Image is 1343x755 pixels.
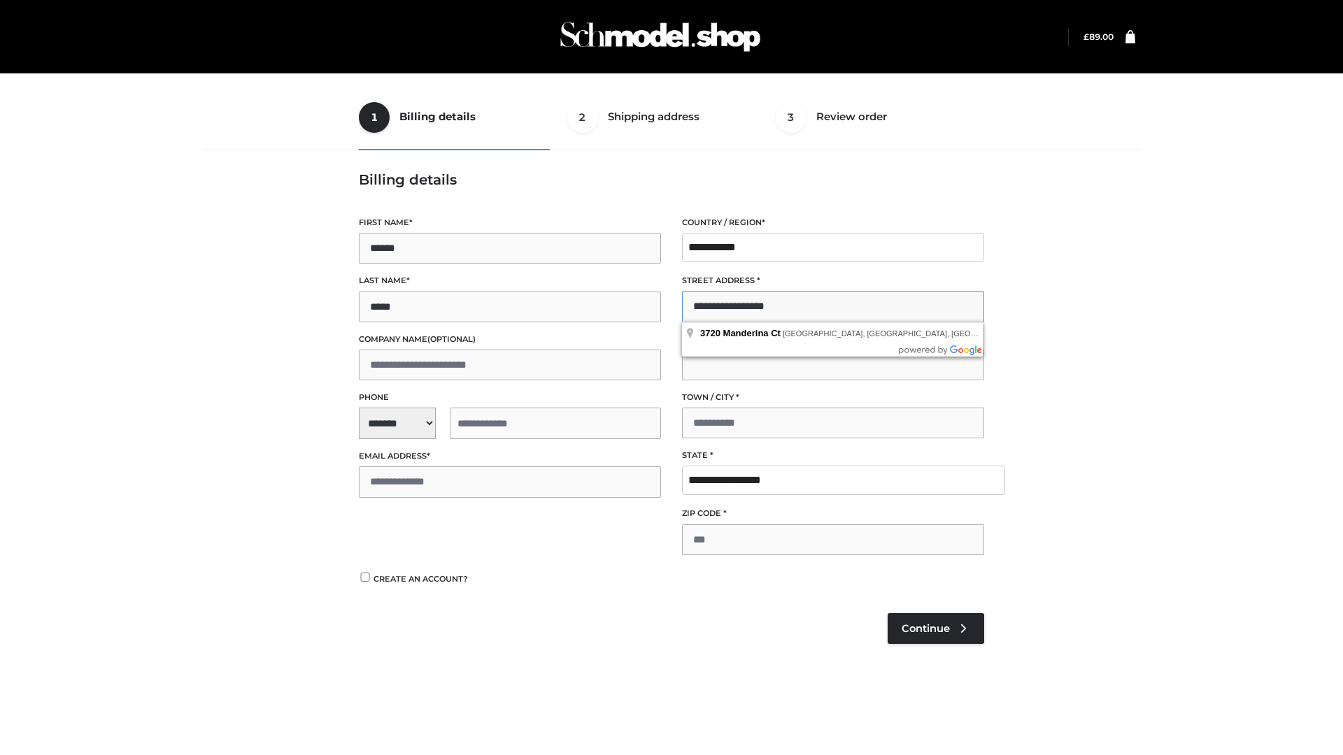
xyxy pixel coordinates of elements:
label: Country / Region [682,216,984,229]
label: Company name [359,333,661,346]
a: £89.00 [1083,31,1114,42]
h3: Billing details [359,171,984,188]
label: Phone [359,391,661,404]
label: Town / City [682,391,984,404]
span: 3720 [700,328,720,338]
span: £ [1083,31,1089,42]
bdi: 89.00 [1083,31,1114,42]
label: Street address [682,274,984,287]
span: Create an account? [374,574,468,584]
label: State [682,449,984,462]
input: Create an account? [359,573,371,582]
label: ZIP Code [682,507,984,520]
img: Schmodel Admin 964 [555,9,765,64]
span: (optional) [427,334,476,344]
span: Continue [902,622,950,635]
span: Manderina Ct [723,328,781,338]
label: Last name [359,274,661,287]
label: First name [359,216,661,229]
label: Email address [359,450,661,463]
span: [GEOGRAPHIC_DATA], [GEOGRAPHIC_DATA], [GEOGRAPHIC_DATA] [783,329,1032,338]
a: Continue [888,613,984,644]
